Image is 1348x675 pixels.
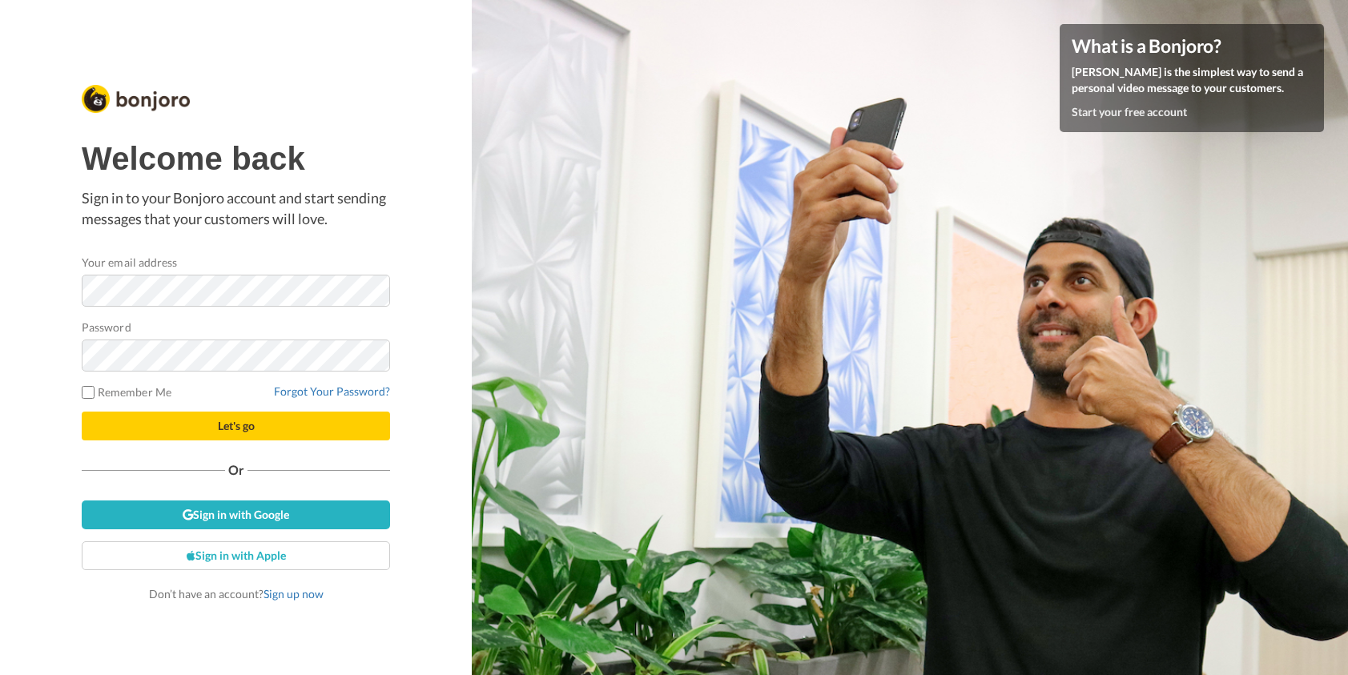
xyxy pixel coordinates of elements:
label: Your email address [82,254,177,271]
label: Remember Me [82,384,171,400]
p: Sign in to your Bonjoro account and start sending messages that your customers will love. [82,188,390,229]
p: [PERSON_NAME] is the simplest way to send a personal video message to your customers. [1072,64,1312,96]
span: Don’t have an account? [149,587,324,601]
a: Sign in with Google [82,500,390,529]
button: Let's go [82,412,390,440]
a: Sign in with Apple [82,541,390,570]
a: Start your free account [1072,105,1187,119]
h4: What is a Bonjoro? [1072,36,1312,56]
input: Remember Me [82,386,95,399]
span: Let's go [218,419,255,432]
label: Password [82,319,131,335]
a: Sign up now [264,587,324,601]
h1: Welcome back [82,141,390,176]
a: Forgot Your Password? [274,384,390,398]
span: Or [225,464,247,476]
